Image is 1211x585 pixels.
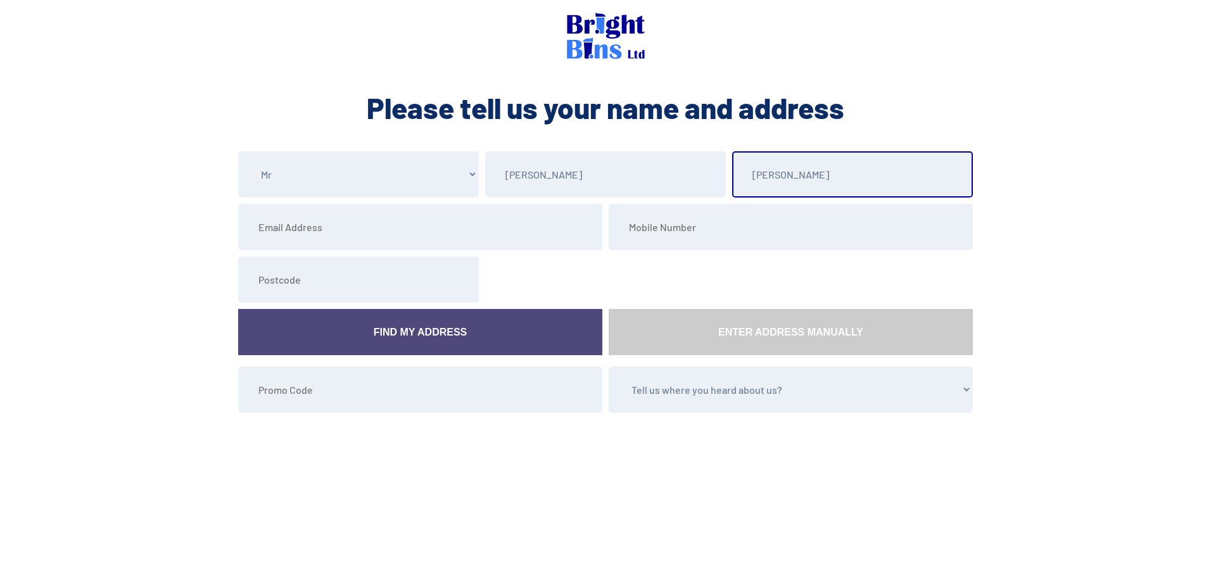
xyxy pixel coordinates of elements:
h2: Please tell us your name and address [235,89,976,127]
input: Promo Code [238,367,602,413]
input: Postcode [238,256,479,303]
input: Email Address [238,204,602,250]
input: First Name [485,151,726,198]
input: Last Name [732,151,973,198]
a: Enter Address Manually [609,309,973,355]
input: Mobile Number [609,204,973,250]
a: Find My Address [238,309,602,355]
